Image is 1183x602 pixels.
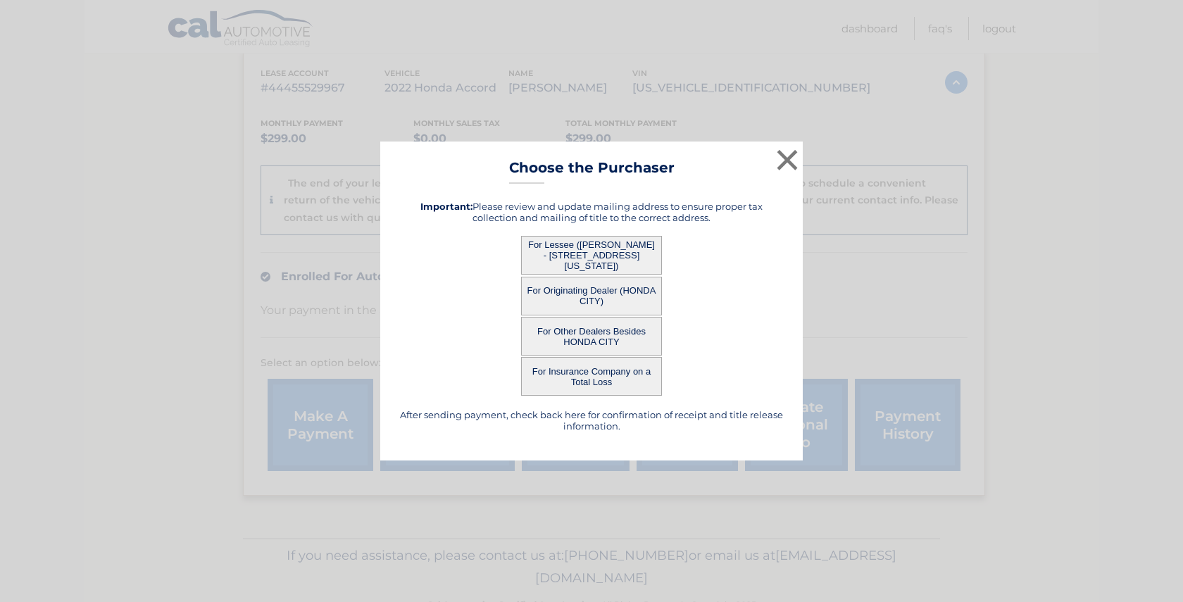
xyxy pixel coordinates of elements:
h5: Please review and update mailing address to ensure proper tax collection and mailing of title to ... [398,201,785,223]
button: × [773,146,801,174]
strong: Important: [420,201,472,212]
button: For Other Dealers Besides HONDA CITY [521,317,662,356]
button: For Lessee ([PERSON_NAME] - [STREET_ADDRESS][US_STATE]) [521,236,662,275]
button: For Insurance Company on a Total Loss [521,357,662,396]
h5: After sending payment, check back here for confirmation of receipt and title release information. [398,409,785,432]
h3: Choose the Purchaser [509,159,675,184]
button: For Originating Dealer (HONDA CITY) [521,277,662,315]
